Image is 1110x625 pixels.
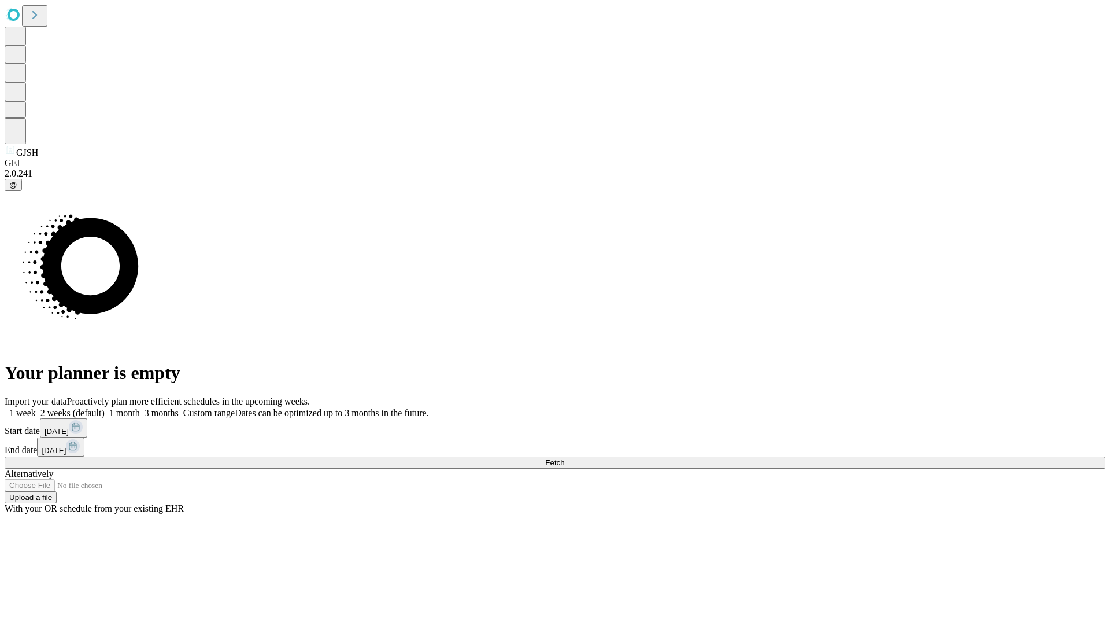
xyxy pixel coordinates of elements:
span: [DATE] [42,446,66,455]
button: Upload a file [5,491,57,503]
button: [DATE] [37,437,84,457]
span: With your OR schedule from your existing EHR [5,503,184,513]
span: Custom range [183,408,235,418]
span: [DATE] [45,427,69,436]
span: 1 month [109,408,140,418]
span: GJSH [16,148,38,157]
span: Proactively plan more efficient schedules in the upcoming weeks. [67,396,310,406]
span: 2 weeks (default) [40,408,105,418]
span: Fetch [545,458,564,467]
button: [DATE] [40,418,87,437]
span: Alternatively [5,469,53,479]
span: 3 months [145,408,179,418]
div: Start date [5,418,1105,437]
div: GEI [5,158,1105,168]
span: @ [9,181,17,189]
button: @ [5,179,22,191]
h1: Your planner is empty [5,362,1105,384]
div: 2.0.241 [5,168,1105,179]
span: 1 week [9,408,36,418]
span: Dates can be optimized up to 3 months in the future. [235,408,428,418]
button: Fetch [5,457,1105,469]
span: Import your data [5,396,67,406]
div: End date [5,437,1105,457]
